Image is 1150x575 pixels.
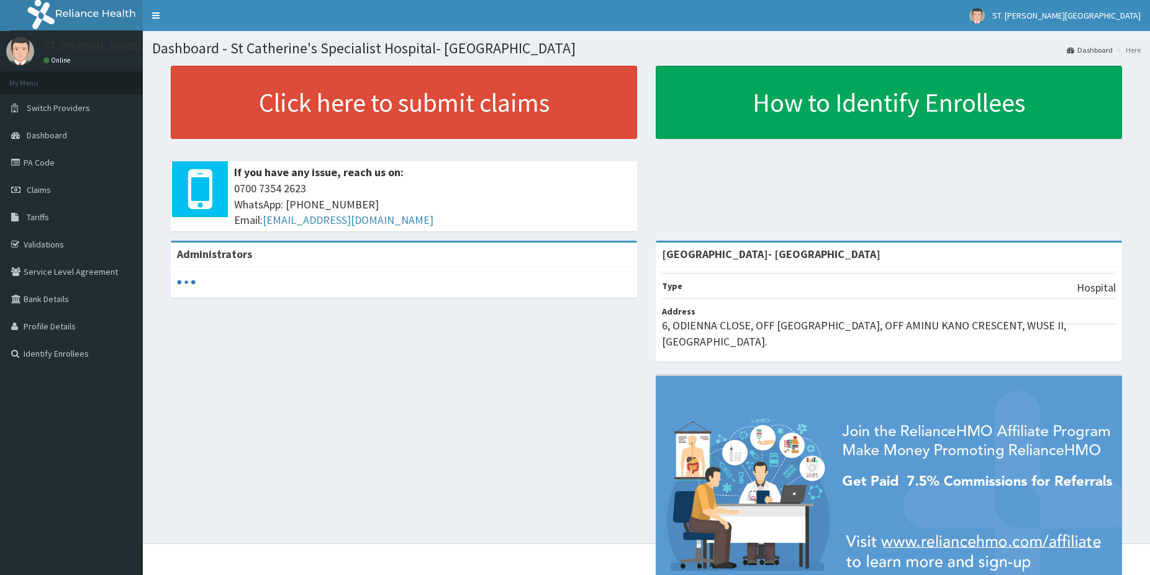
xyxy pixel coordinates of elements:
b: Address [662,306,695,317]
a: Online [43,56,73,65]
b: If you have any issue, reach us on: [234,165,404,179]
li: Here [1114,45,1141,55]
img: User Image [969,8,985,24]
a: Click here to submit claims [171,66,637,139]
h1: Dashboard - St Catherine's Specialist Hospital- [GEOGRAPHIC_DATA] [152,40,1141,56]
strong: [GEOGRAPHIC_DATA]- [GEOGRAPHIC_DATA] [662,247,881,261]
img: User Image [6,37,34,65]
a: [EMAIL_ADDRESS][DOMAIN_NAME] [263,213,433,227]
svg: audio-loading [177,273,196,292]
p: ST. [PERSON_NAME][GEOGRAPHIC_DATA] [43,40,244,51]
span: Dashboard [27,130,67,141]
span: Switch Providers [27,102,90,114]
p: 6, ODIENNA CLOSE, OFF [GEOGRAPHIC_DATA], OFF AMINU KANO CRESCENT, WUSE II, [GEOGRAPHIC_DATA]. [662,318,1116,349]
a: Dashboard [1067,45,1113,55]
span: ST. [PERSON_NAME][GEOGRAPHIC_DATA] [992,10,1141,21]
a: How to Identify Enrollees [656,66,1122,139]
b: Administrators [177,247,252,261]
span: Tariffs [27,212,49,223]
span: 0700 7354 2623 WhatsApp: [PHONE_NUMBER] Email: [234,181,631,228]
p: Hospital [1077,280,1116,296]
span: Claims [27,184,51,195]
b: Type [662,280,682,292]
